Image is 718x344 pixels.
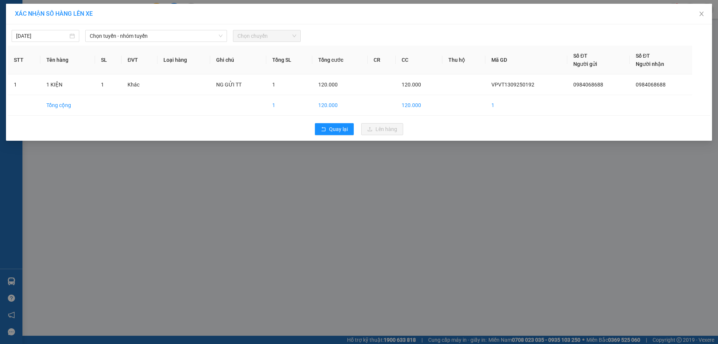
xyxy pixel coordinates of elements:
[40,74,95,95] td: 1 KIỆN
[442,46,485,74] th: Thu hộ
[485,46,567,74] th: Mã GD
[210,46,266,74] th: Ghi chú
[691,4,712,25] button: Close
[368,46,396,74] th: CR
[402,82,421,88] span: 120.000
[573,53,587,59] span: Số ĐT
[122,74,157,95] td: Khác
[272,82,275,88] span: 1
[40,46,95,74] th: Tên hàng
[573,61,597,67] span: Người gửi
[396,46,442,74] th: CC
[699,11,705,17] span: close
[315,123,354,135] button: rollbackQuay lại
[90,30,223,42] span: Chọn tuyến - nhóm tuyến
[101,82,104,88] span: 1
[122,46,157,74] th: ĐVT
[40,95,95,116] td: Tổng cộng
[312,46,368,74] th: Tổng cước
[491,82,534,88] span: VPVT1309250192
[16,32,68,40] input: 13/09/2025
[237,30,296,42] span: Chọn chuyến
[321,127,326,133] span: rollback
[361,123,403,135] button: uploadLên hàng
[485,95,567,116] td: 1
[266,95,313,116] td: 1
[8,46,40,74] th: STT
[218,34,223,38] span: down
[573,82,603,88] span: 0984068688
[312,95,368,116] td: 120.000
[396,95,442,116] td: 120.000
[636,53,650,59] span: Số ĐT
[329,125,348,133] span: Quay lại
[8,74,40,95] td: 1
[636,82,666,88] span: 0984068688
[318,82,338,88] span: 120.000
[266,46,313,74] th: Tổng SL
[636,61,664,67] span: Người nhận
[216,82,242,88] span: NG GỬI TT
[15,10,93,17] span: XÁC NHẬN SỐ HÀNG LÊN XE
[157,46,211,74] th: Loại hàng
[95,46,122,74] th: SL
